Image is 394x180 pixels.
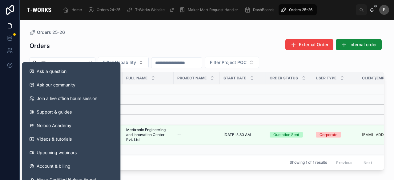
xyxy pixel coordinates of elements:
[37,163,70,169] span: Account & billing
[349,42,377,48] span: Internal order
[336,39,382,50] button: Internal order
[24,65,118,78] button: Ask a question
[135,7,165,12] span: T-Works Website
[285,39,333,50] button: External Order
[61,4,86,15] a: Home
[24,132,118,146] a: Videos & tutorials
[320,132,337,138] div: Corporate
[188,7,238,12] span: Maker Mart Request Handler
[223,132,262,137] a: [DATE] 5:30 AM
[177,132,216,137] a: --
[316,132,355,138] a: Corporate
[383,7,385,12] span: P
[223,76,246,81] span: Start Date
[71,7,82,12] span: Home
[253,7,274,12] span: DashBoards
[273,132,299,138] div: Quotation Sent
[279,4,317,15] a: Orders 25-26
[98,57,149,68] button: Select Button
[177,4,243,15] a: Maker Mart Request Handler
[125,4,177,15] a: T-Works Website
[24,78,118,92] a: Ask our community
[103,59,136,66] span: Filter Capability
[289,7,312,12] span: Orders 25-26
[270,76,298,81] span: Order Status
[24,159,118,173] a: Account & billing
[205,57,259,68] button: Select Button
[270,132,308,138] a: Quotation Sent
[24,146,118,159] a: Upcoming webinars
[37,122,71,129] span: Noloco Academy
[37,29,65,35] span: Orders 25-26
[37,150,77,156] span: Upcoming webinars
[243,4,279,15] a: DashBoards
[58,3,356,17] div: scrollable content
[24,92,118,105] a: Join a live office hours session
[37,95,97,102] span: Join a live office hours session
[316,76,336,81] span: User Type
[299,42,328,48] span: External Order
[290,160,327,165] span: Showing 1 of 1 results
[37,136,72,142] span: Videos & tutorials
[126,127,170,142] a: Medtronic Engineering and Innovation Center Pvt. Ltd
[126,76,147,81] span: Full Name
[30,29,65,35] a: Orders 25-26
[210,59,247,66] span: Filter Project POC
[25,5,54,15] img: App logo
[97,7,120,12] span: Orders 24-25
[177,76,207,81] span: Project Name
[37,68,66,74] span: Ask a question
[88,60,95,65] button: Clear
[24,105,118,119] a: Support & guides
[37,109,72,115] span: Support & guides
[177,132,181,137] span: --
[223,132,251,137] span: [DATE] 5:30 AM
[24,119,118,132] a: Noloco Academy
[86,4,125,15] a: Orders 24-25
[37,82,75,88] span: Ask our community
[30,42,50,50] h1: Orders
